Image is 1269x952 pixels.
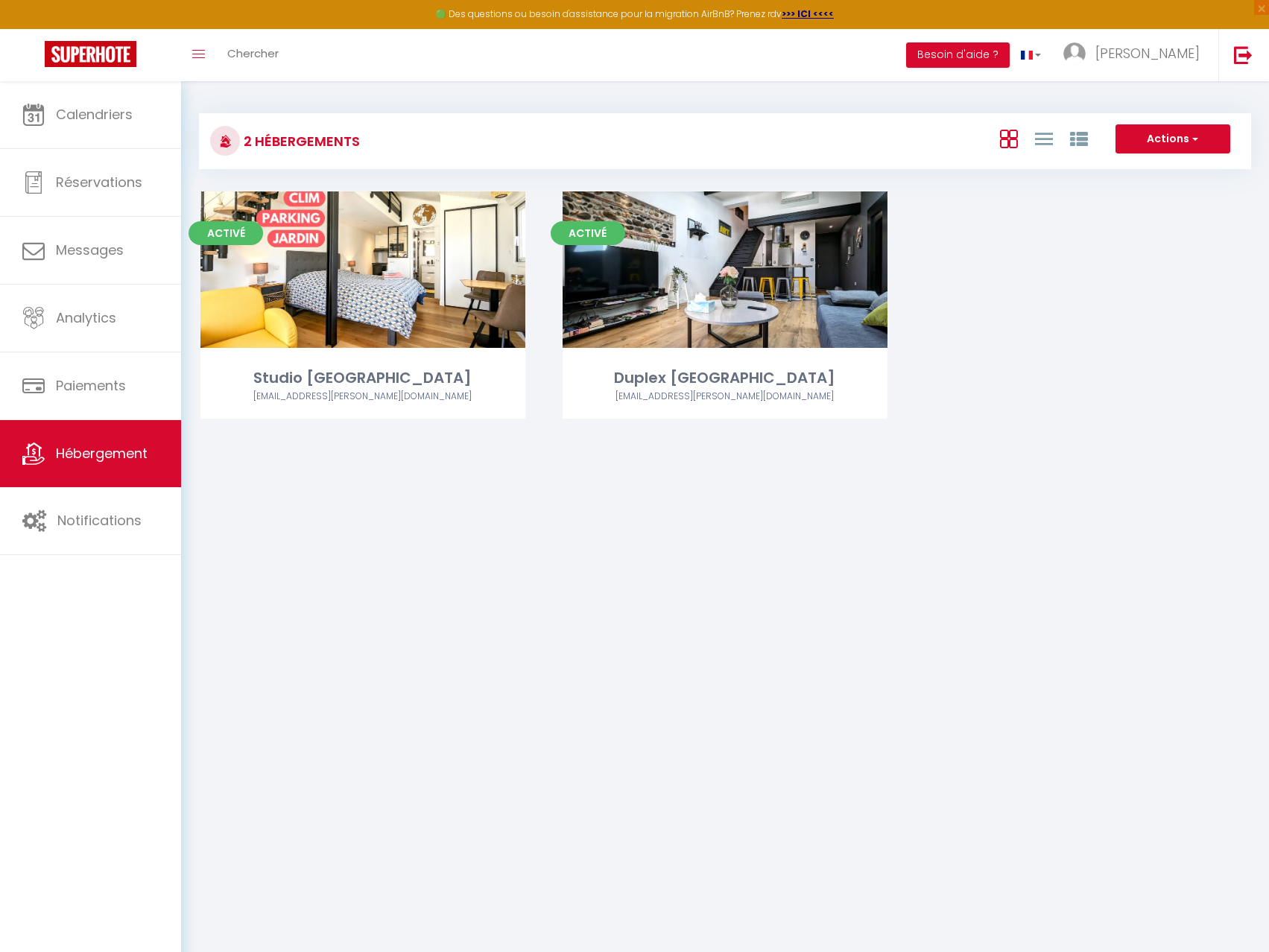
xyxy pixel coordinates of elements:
div: Duplex [GEOGRAPHIC_DATA] [563,366,887,390]
h3: 2 Hébergements [240,124,360,158]
div: Airbnb [563,390,887,404]
a: Vue en Box [1000,126,1018,150]
span: Chercher [227,45,279,61]
span: [PERSON_NAME] [1095,44,1200,63]
span: Activé [189,221,263,245]
a: Vue par Groupe [1070,126,1088,150]
span: Notifications [57,511,142,530]
button: Actions [1115,124,1230,154]
a: ... [PERSON_NAME] [1052,29,1218,81]
a: >>> ICI <<<< [782,7,834,20]
span: Calendriers [56,105,133,124]
a: Vue en Liste [1035,126,1053,150]
span: Messages [56,241,124,259]
span: Activé [551,221,625,245]
span: Paiements [56,376,126,395]
span: Réservations [56,173,142,191]
button: Besoin d'aide ? [906,42,1010,68]
img: Super Booking [45,41,136,67]
img: ... [1063,42,1086,65]
span: Hébergement [56,444,148,463]
a: Chercher [216,29,290,81]
span: Analytics [56,308,116,327]
div: Airbnb [200,390,525,404]
div: Studio [GEOGRAPHIC_DATA] [200,366,525,390]
img: logout [1234,45,1253,64]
